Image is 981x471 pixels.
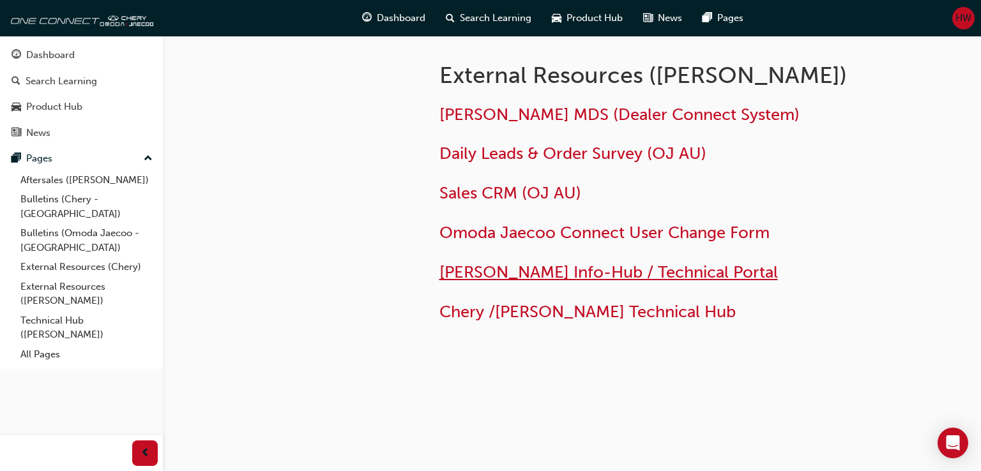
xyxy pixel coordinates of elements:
[436,5,542,31] a: search-iconSearch Learning
[5,147,158,170] button: Pages
[144,151,153,167] span: up-icon
[26,48,75,63] div: Dashboard
[11,128,21,139] span: news-icon
[26,100,82,114] div: Product Hub
[692,5,754,31] a: pages-iconPages
[446,10,455,26] span: search-icon
[15,190,158,223] a: Bulletins (Chery - [GEOGRAPHIC_DATA])
[439,262,778,282] a: [PERSON_NAME] Info-Hub / Technical Portal
[955,11,971,26] span: HW
[439,223,770,243] a: Omoda Jaecoo Connect User Change Form
[15,223,158,257] a: Bulletins (Omoda Jaecoo - [GEOGRAPHIC_DATA])
[5,121,158,145] a: News
[439,302,736,322] a: Chery /[PERSON_NAME] Technical Hub
[633,5,692,31] a: news-iconNews
[552,10,561,26] span: car-icon
[352,5,436,31] a: guage-iconDashboard
[11,153,21,165] span: pages-icon
[658,11,682,26] span: News
[26,126,50,140] div: News
[938,428,968,458] div: Open Intercom Messenger
[26,151,52,166] div: Pages
[15,277,158,311] a: External Resources ([PERSON_NAME])
[717,11,743,26] span: Pages
[439,183,581,203] a: Sales CRM (OJ AU)
[5,41,158,147] button: DashboardSearch LearningProduct HubNews
[5,43,158,67] a: Dashboard
[6,5,153,31] img: oneconnect
[439,105,800,124] a: [PERSON_NAME] MDS (Dealer Connect System)
[439,144,706,163] a: Daily Leads & Order Survey (OJ AU)
[439,61,858,89] h1: External Resources ([PERSON_NAME])
[11,76,20,87] span: search-icon
[460,11,531,26] span: Search Learning
[362,10,372,26] span: guage-icon
[567,11,623,26] span: Product Hub
[15,311,158,345] a: Technical Hub ([PERSON_NAME])
[11,101,21,113] span: car-icon
[141,445,150,461] span: prev-icon
[15,170,158,190] a: Aftersales ([PERSON_NAME])
[643,10,653,26] span: news-icon
[377,11,425,26] span: Dashboard
[5,95,158,119] a: Product Hub
[15,257,158,277] a: External Resources (Chery)
[11,50,21,61] span: guage-icon
[15,345,158,364] a: All Pages
[952,7,975,29] button: HW
[26,74,97,89] div: Search Learning
[703,10,712,26] span: pages-icon
[5,70,158,93] a: Search Learning
[542,5,633,31] a: car-iconProduct Hub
